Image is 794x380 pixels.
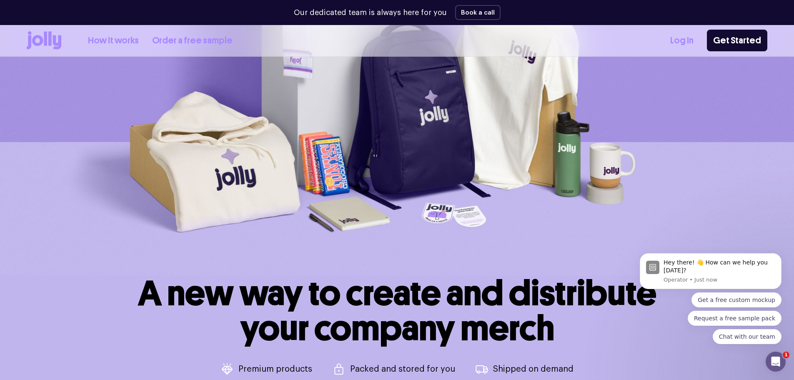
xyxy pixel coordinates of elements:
[238,365,312,373] p: Premium products
[493,365,574,373] p: Shipped on demand
[766,352,786,372] iframe: Intercom live chat
[627,243,794,376] iframe: Intercom notifications message
[350,365,455,373] p: Packed and stored for you
[152,34,233,48] a: Order a free sample
[670,34,694,48] a: Log In
[783,352,789,358] span: 1
[88,34,139,48] a: How it works
[138,276,656,346] h1: A new way to create and distribute your company merch
[294,7,447,18] p: Our dedicated team is always here for you
[707,30,767,51] a: Get Started
[455,5,501,20] button: Book a call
